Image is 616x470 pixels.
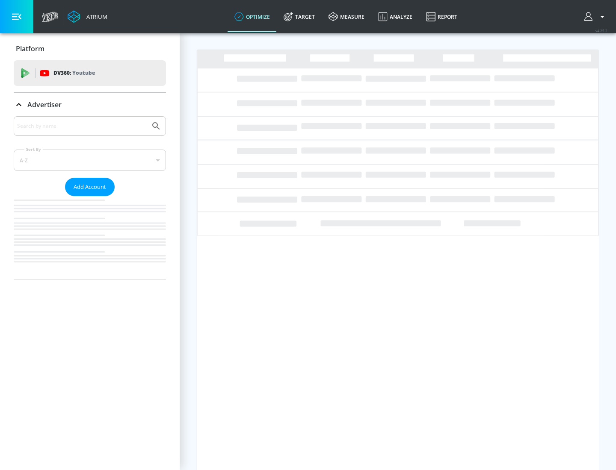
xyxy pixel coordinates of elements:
span: v 4.25.2 [595,28,607,33]
div: Advertiser [14,93,166,117]
div: Platform [14,37,166,61]
p: Platform [16,44,44,53]
a: Atrium [68,10,107,23]
nav: list of Advertiser [14,196,166,279]
p: Youtube [72,68,95,77]
span: Add Account [74,182,106,192]
div: Advertiser [14,116,166,279]
label: Sort By [24,147,43,152]
p: Advertiser [27,100,62,109]
a: measure [322,1,371,32]
a: Report [419,1,464,32]
a: Target [277,1,322,32]
div: A-Z [14,150,166,171]
p: DV360: [53,68,95,78]
div: DV360: Youtube [14,60,166,86]
a: optimize [228,1,277,32]
input: Search by name [17,120,147,132]
a: Analyze [371,1,419,32]
div: Atrium [83,13,107,21]
button: Add Account [65,178,115,196]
